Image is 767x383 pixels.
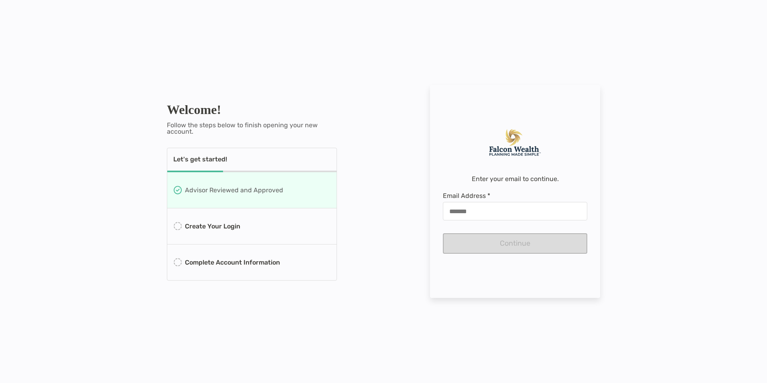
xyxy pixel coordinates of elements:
[489,129,542,156] img: Company Logo
[472,176,559,182] p: Enter your email to continue.
[443,208,587,215] input: Email Address *
[185,221,240,231] p: Create Your Login
[167,102,337,117] h1: Welcome!
[173,156,227,163] p: Let's get started!
[185,257,280,267] p: Complete Account Information
[443,192,587,200] span: Email Address *
[185,185,283,195] p: Advisor Reviewed and Approved
[167,122,337,135] p: Follow the steps below to finish opening your new account.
